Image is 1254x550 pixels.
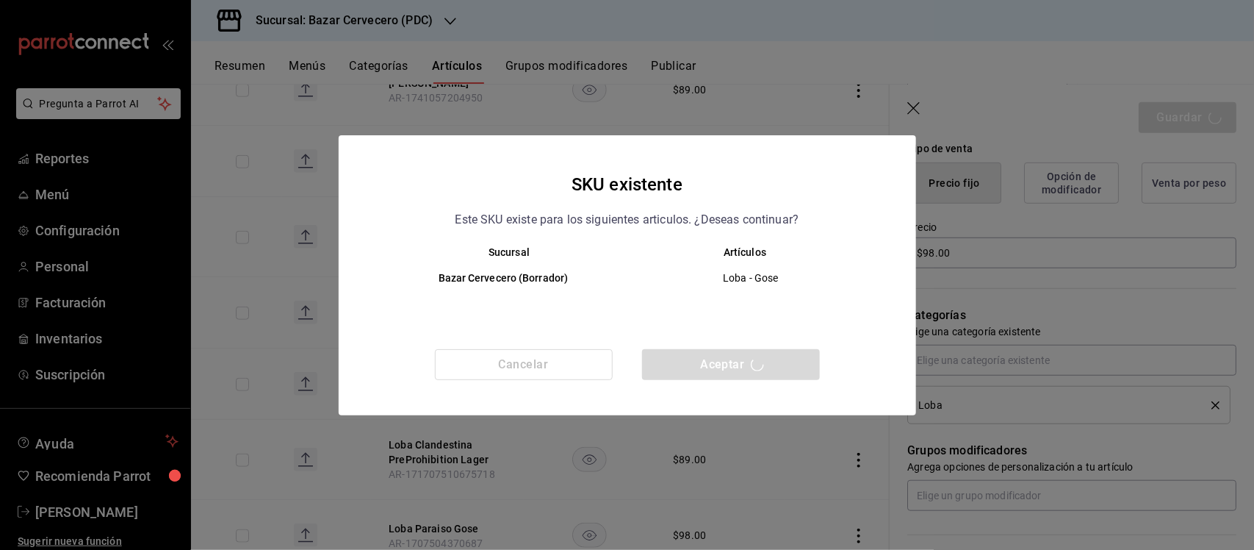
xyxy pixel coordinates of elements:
[392,271,616,287] h6: Bazar Cervecero (Borrador)
[640,271,862,285] span: Loba - Gose
[368,246,627,258] th: Sucursal
[572,171,682,199] h4: SKU existente
[455,210,799,229] p: Este SKU existe para los siguientes articulos. ¿Deseas continuar?
[627,246,887,258] th: Artículos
